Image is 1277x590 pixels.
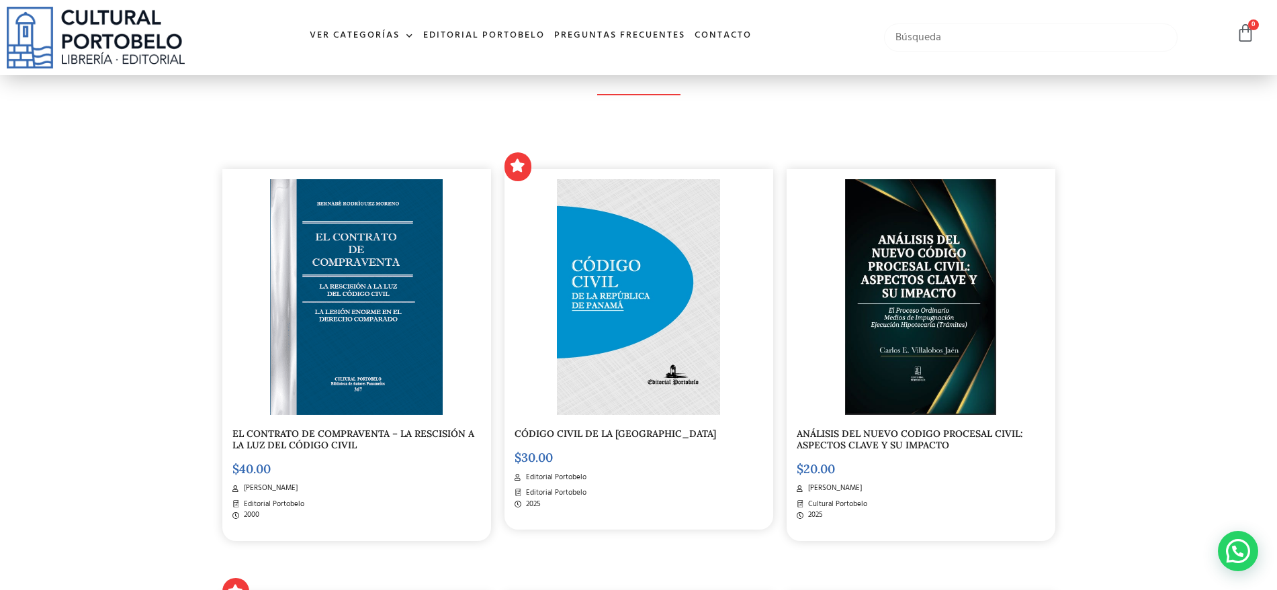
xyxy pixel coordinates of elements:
[805,483,862,494] span: [PERSON_NAME]
[805,499,867,510] span: Cultural Portobelo
[845,179,997,415] img: Captura de pantalla 2025-09-02 115825
[419,21,549,50] a: Editorial Portobelo
[240,499,304,510] span: Editorial Portobelo
[523,499,541,510] span: 2025
[270,179,443,415] img: contrato_de_compra_y_venta-2.png
[557,179,720,415] img: CD-004-CODIGOCIVIL
[232,461,239,477] span: $
[232,461,271,477] bdi: 40.00
[515,450,553,465] bdi: 30.00
[232,428,474,451] a: EL CONTRATO DE COMPRAVENTA – LA RESCISIÓN A LA LUZ DEL CÓDIGO CIVIL
[1218,531,1258,571] div: Contactar por WhatsApp
[240,509,259,521] span: 2000
[1248,19,1259,30] span: 0
[305,21,419,50] a: Ver Categorías
[797,461,835,477] bdi: 20.00
[1236,23,1255,43] a: 0
[515,450,521,465] span: $
[884,23,1178,52] input: Búsqueda
[523,472,586,483] span: Editorial Portobelo
[797,428,1023,451] a: ANÁLISIS DEL NUEVO CODIGO PROCESAL CIVIL: ASPECTOS CLAVE Y SU IMPACTO
[515,428,716,440] a: CÓDIGO CIVIL DE LA [GEOGRAPHIC_DATA]
[797,461,803,477] span: $
[240,483,298,494] span: [PERSON_NAME]
[805,509,823,521] span: 2025
[523,487,586,499] span: Editorial Portobelo
[690,21,756,50] a: Contacto
[549,21,690,50] a: Preguntas frecuentes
